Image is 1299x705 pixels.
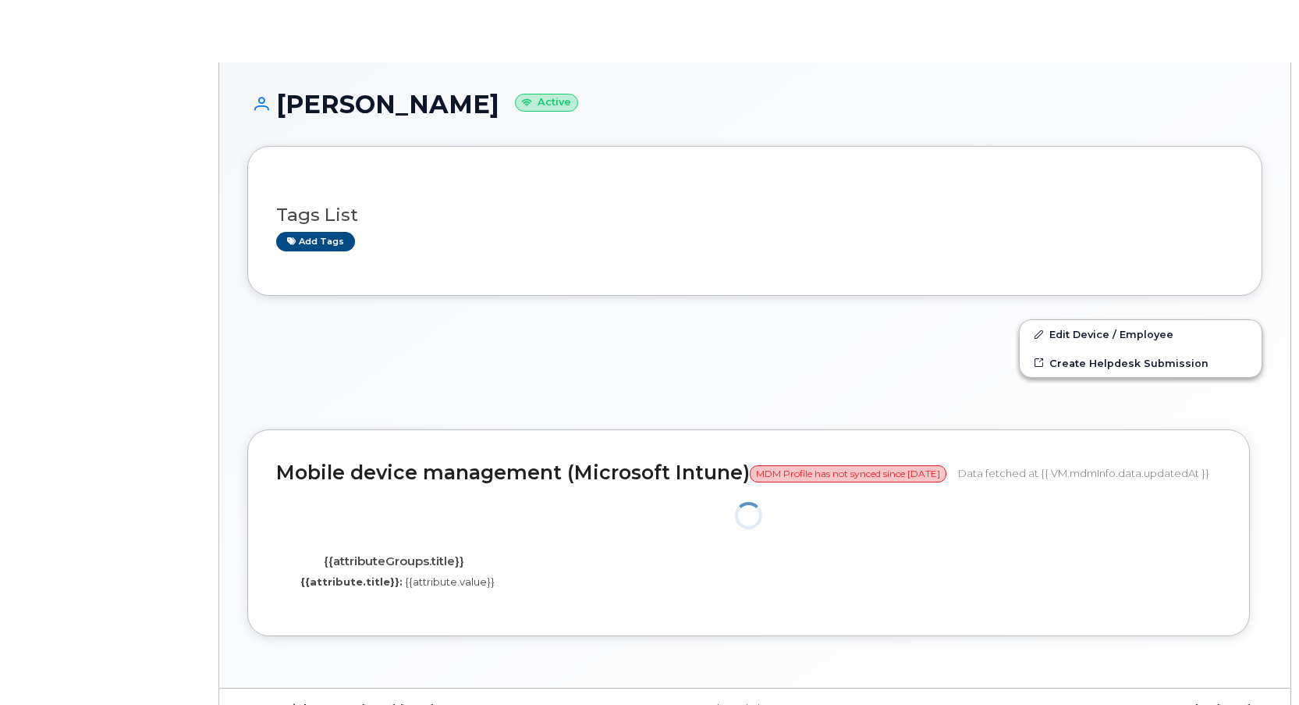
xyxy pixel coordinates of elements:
h2: Mobile device management (Microsoft Intune) [276,462,946,484]
span: {{attribute.value}} [405,575,495,588]
small: Active [515,94,578,112]
a: Edit Device / Employee [1020,320,1262,348]
a: Add tags [276,232,355,251]
label: {{attribute.title}}: [300,575,403,589]
span: MDM Profile has not synced since [DATE] [750,465,946,482]
div: Data fetched at {{ VM.mdmInfo.data.updatedAt }} [958,458,1221,488]
h1: [PERSON_NAME] [247,91,1262,118]
h3: Tags List [276,205,1233,225]
a: Create Helpdesk Submission [1020,349,1262,377]
h4: {{attributeGroups.title}} [288,555,501,568]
